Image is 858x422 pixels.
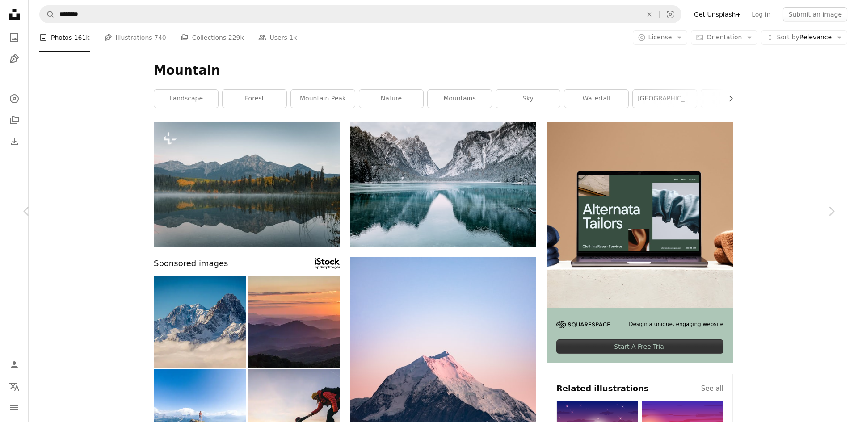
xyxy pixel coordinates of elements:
[154,33,166,42] span: 740
[350,180,536,188] a: body of water and snow-covered mountains during daytime
[691,30,757,45] button: Orientation
[5,111,23,129] a: Collections
[547,122,733,363] a: Design a unique, engaging websiteStart A Free Trial
[258,23,297,52] a: Users 1k
[629,321,723,328] span: Design a unique, engaging website
[223,90,286,108] a: forest
[660,6,681,23] button: Visual search
[746,7,776,21] a: Log in
[289,33,297,42] span: 1k
[701,383,723,394] a: See all
[556,339,723,354] div: Start A Free Trial
[248,276,340,368] img: Max Patch Sunset
[777,33,832,42] span: Relevance
[291,90,355,108] a: mountain peak
[39,5,681,23] form: Find visuals sitewide
[689,7,746,21] a: Get Unsplash+
[564,90,628,108] a: waterfall
[723,90,733,108] button: scroll list to the right
[154,276,246,368] img: Mont Blanc above the clouds
[648,33,672,41] span: License
[154,122,340,247] img: a lake surrounded by trees with mountains in the background
[761,30,847,45] button: Sort byRelevance
[154,90,218,108] a: landscape
[633,90,697,108] a: [GEOGRAPHIC_DATA]
[556,383,649,394] h4: Related illustrations
[40,6,55,23] button: Search Unsplash
[5,90,23,108] a: Explore
[154,257,228,270] span: Sponsored images
[350,122,536,247] img: body of water and snow-covered mountains during daytime
[428,90,492,108] a: mountains
[181,23,244,52] a: Collections 229k
[5,50,23,68] a: Illustrations
[154,63,733,79] h1: Mountain
[701,90,765,108] a: hiking
[777,33,799,41] span: Sort by
[359,90,423,108] a: nature
[5,356,23,374] a: Log in / Sign up
[5,29,23,46] a: Photos
[154,180,340,188] a: a lake surrounded by trees with mountains in the background
[639,6,659,23] button: Clear
[707,33,742,41] span: Orientation
[556,321,610,328] img: file-1705255347840-230a6ab5bca9image
[633,30,688,45] button: License
[496,90,560,108] a: sky
[5,399,23,417] button: Menu
[804,168,858,254] a: Next
[5,133,23,150] a: Download History
[547,122,733,308] img: file-1707885205802-88dd96a21c72image
[228,33,244,42] span: 229k
[783,7,847,21] button: Submit an image
[350,377,536,385] a: ice-capped mountain at daytime
[5,377,23,395] button: Language
[104,23,166,52] a: Illustrations 740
